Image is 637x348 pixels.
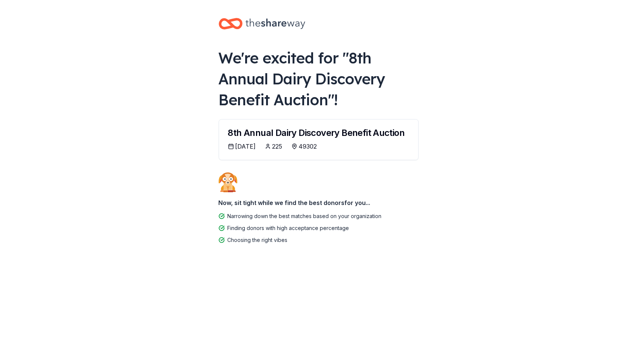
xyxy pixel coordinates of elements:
[228,224,349,233] div: Finding donors with high acceptance percentage
[299,142,317,151] div: 49302
[228,236,288,245] div: Choosing the right vibes
[219,195,419,210] div: Now, sit tight while we find the best donors for you...
[272,142,282,151] div: 225
[228,212,382,221] div: Narrowing down the best matches based on your organization
[228,128,409,137] div: 8th Annual Dairy Discovery Benefit Auction
[219,47,419,110] div: We're excited for " 8th Annual Dairy Discovery Benefit Auction "!
[219,172,237,192] img: Dog waiting patiently
[235,142,256,151] div: [DATE]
